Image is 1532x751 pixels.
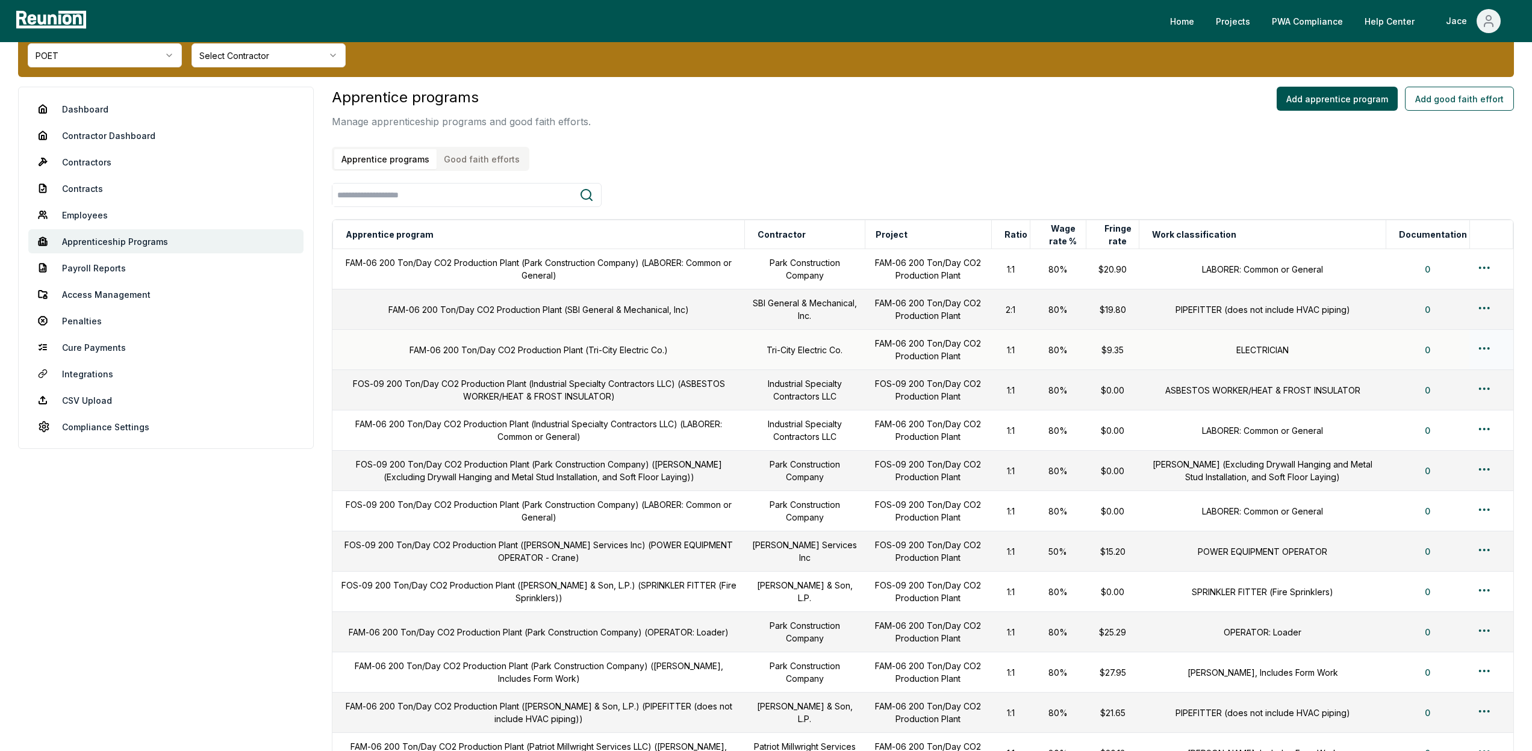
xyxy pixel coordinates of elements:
[745,693,865,733] td: [PERSON_NAME] & Son, L.P.
[1030,693,1086,733] td: 80%
[1139,491,1386,531] td: LABORER: Common or General
[1030,652,1086,693] td: 80%
[28,123,304,147] a: Contractor Dashboard
[1041,223,1086,247] button: Wage rate %
[991,491,1030,531] td: 1:1
[332,289,744,330] td: FAM-06 200 Ton/Day CO2 Production Plant (SBI General & Mechanical, Inc)
[1086,531,1139,572] td: $15.20
[745,330,865,370] td: Tri-City Electric Co.
[745,451,865,491] td: Park Construction Company
[1086,249,1139,289] td: $20.90
[28,97,304,121] a: Dashboard
[745,652,865,693] td: Park Construction Company
[745,572,865,612] td: [PERSON_NAME] & Son, L.P.
[28,150,304,174] a: Contractors
[1139,531,1386,572] td: POWER EQUIPMENT OPERATOR
[1139,612,1386,652] td: OPERATOR: Loader
[1086,572,1139,612] td: $0.00
[1030,330,1086,370] td: 80%
[872,377,984,403] p: FOS-09 200 Ton/Day CO2 Production Plant
[28,203,304,227] a: Employees
[28,388,304,412] a: CSV Upload
[437,149,527,169] button: Good faith efforts
[28,176,304,200] a: Contracts
[1415,660,1440,684] button: 0
[745,370,865,410] td: Industrial Specialty Contractors LLC
[1030,612,1086,652] td: 80%
[745,531,865,572] td: [PERSON_NAME] Services Inc
[872,297,984,322] p: FAM-06 200 Ton/Day CO2 Production Plant
[991,330,1030,370] td: 1:1
[991,612,1030,652] td: 1:1
[1446,9,1472,33] div: Jace
[872,539,984,564] p: FOS-09 200 Ton/Day CO2 Production Plant
[1030,410,1086,451] td: 80%
[1415,579,1440,604] button: 0
[872,660,984,685] p: FAM-06 200 Ton/Day CO2 Production Plant
[1206,9,1260,33] a: Projects
[991,451,1030,491] td: 1:1
[1086,612,1139,652] td: $25.29
[1139,572,1386,612] td: SPRINKLER FITTER (Fire Sprinklers)
[332,491,744,531] td: FOS-09 200 Ton/Day CO2 Production Plant (Park Construction Company) (LABORER: Common or General)
[1086,491,1139,531] td: $0.00
[1160,9,1520,33] nav: Main
[28,282,304,306] a: Access Management
[872,700,984,725] p: FAM-06 200 Ton/Day CO2 Production Plant
[991,531,1030,572] td: 1:1
[1097,223,1139,247] button: Fringe rate
[1030,370,1086,410] td: 80%
[1139,249,1386,289] td: LABORER: Common or General
[872,619,984,644] p: FAM-06 200 Ton/Day CO2 Production Plant
[28,309,304,333] a: Penalties
[991,693,1030,733] td: 1:1
[1415,378,1440,402] button: 0
[1415,620,1440,644] button: 0
[1415,700,1440,725] button: 0
[1397,223,1469,247] button: Documentation
[1436,9,1510,33] button: Jace
[332,370,744,410] td: FOS-09 200 Ton/Day CO2 Production Plant (Industrial Specialty Contractors LLC) (ASBESTOS WORKER/H...
[332,87,591,108] h3: Apprentice programs
[332,114,591,129] p: Manage apprenticeship programs and good faith efforts.
[1415,297,1440,321] button: 0
[28,415,304,439] a: Compliance Settings
[1415,459,1440,483] button: 0
[1086,289,1139,330] td: $19.80
[1355,9,1424,33] a: Help Center
[745,491,865,531] td: Park Construction Company
[745,249,865,289] td: Park Construction Company
[872,256,984,282] p: FAM-06 200 Ton/Day CO2 Production Plant
[1277,87,1398,111] button: Add apprentice program
[1139,693,1386,733] td: PIPEFITTER (does not include HVAC piping)
[1086,410,1139,451] td: $0.00
[332,693,744,733] td: FAM-06 200 Ton/Day CO2 Production Plant ([PERSON_NAME] & Son, L.P.) (PIPEFITTER (does not include...
[991,572,1030,612] td: 1:1
[332,652,744,693] td: FAM-06 200 Ton/Day CO2 Production Plant (Park Construction Company) ([PERSON_NAME], Includes Form...
[1150,223,1239,247] button: Work classification
[332,572,744,612] td: FOS-09 200 Ton/Day CO2 Production Plant ([PERSON_NAME] & Son, L.P.) (SPRINKLER FITTER (Fire Sprin...
[1139,652,1386,693] td: [PERSON_NAME], Includes Form Work
[1086,693,1139,733] td: $21.65
[865,220,991,249] th: Project
[343,223,436,247] button: Apprentice program
[1262,9,1353,33] a: PWA Compliance
[1030,249,1086,289] td: 80%
[991,289,1030,330] td: 2:1
[1030,531,1086,572] td: 50%
[872,579,984,604] p: FOS-09 200 Ton/Day CO2 Production Plant
[334,149,437,169] button: Apprentice programs
[1086,370,1139,410] td: $0.00
[991,249,1030,289] td: 1:1
[332,612,744,652] td: FAM-06 200 Ton/Day CO2 Production Plant (Park Construction Company) (OPERATOR: Loader)
[872,498,984,524] p: FOS-09 200 Ton/Day CO2 Production Plant
[1030,451,1086,491] td: 80%
[872,458,984,483] p: FOS-09 200 Ton/Day CO2 Production Plant
[1139,370,1386,410] td: ASBESTOS WORKER/HEAT & FROST INSULATOR
[28,229,304,253] a: Apprenticeship Programs
[332,330,744,370] td: FAM-06 200 Ton/Day CO2 Production Plant (Tri-City Electric Co.)
[1139,289,1386,330] td: PIPEFITTER (does not include HVAC piping)
[332,531,744,572] td: FOS-09 200 Ton/Day CO2 Production Plant ([PERSON_NAME] Services Inc) (POWER EQUIPMENT OPERATOR - ...
[1030,572,1086,612] td: 80%
[755,223,808,247] button: Contractor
